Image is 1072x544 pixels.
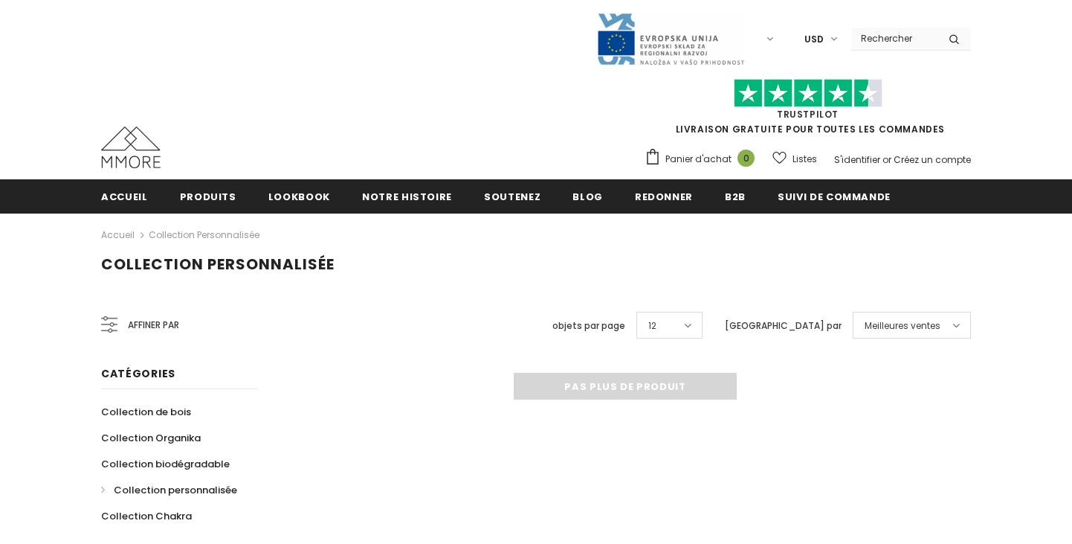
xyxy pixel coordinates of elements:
a: Collection biodégradable [101,451,230,477]
span: Collection biodégradable [101,457,230,471]
a: Accueil [101,226,135,244]
span: Notre histoire [362,190,452,204]
label: [GEOGRAPHIC_DATA] par [725,319,842,333]
span: 12 [648,319,656,333]
a: TrustPilot [777,108,839,121]
span: Produits [180,190,236,204]
a: S'identifier [834,153,880,166]
span: Collection personnalisée [101,254,335,275]
a: Collection personnalisée [149,228,259,241]
span: Affiner par [128,317,179,333]
span: Accueil [101,190,148,204]
a: Collection Organika [101,425,201,451]
span: Listes [792,152,817,167]
span: Collection Organika [101,431,201,445]
span: soutenez [484,190,540,204]
span: Suivi de commande [778,190,891,204]
span: Collection Chakra [101,509,192,523]
a: Javni Razpis [596,32,745,45]
a: B2B [725,179,746,213]
span: Redonner [635,190,693,204]
a: Collection de bois [101,399,191,425]
span: Collection de bois [101,405,191,419]
span: Catégories [101,366,175,381]
span: LIVRAISON GRATUITE POUR TOUTES LES COMMANDES [645,86,971,135]
a: Redonner [635,179,693,213]
span: Lookbook [268,190,330,204]
a: soutenez [484,179,540,213]
img: Javni Razpis [596,12,745,66]
a: Notre histoire [362,179,452,213]
span: B2B [725,190,746,204]
img: Cas MMORE [101,127,161,168]
a: Accueil [101,179,148,213]
img: Faites confiance aux étoiles pilotes [734,79,882,108]
span: Collection personnalisée [114,483,237,497]
a: Panier d'achat 0 [645,148,762,170]
span: Panier d'achat [665,152,732,167]
a: Suivi de commande [778,179,891,213]
a: Lookbook [268,179,330,213]
a: Collection Chakra [101,503,192,529]
span: Blog [572,190,603,204]
a: Collection personnalisée [101,477,237,503]
span: USD [804,32,824,47]
a: Créez un compte [894,153,971,166]
span: Meilleures ventes [865,319,940,333]
a: Produits [180,179,236,213]
input: Search Site [852,28,937,49]
a: Blog [572,179,603,213]
label: objets par page [552,319,625,333]
span: or [882,153,891,166]
span: 0 [737,150,755,167]
a: Listes [772,146,817,172]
